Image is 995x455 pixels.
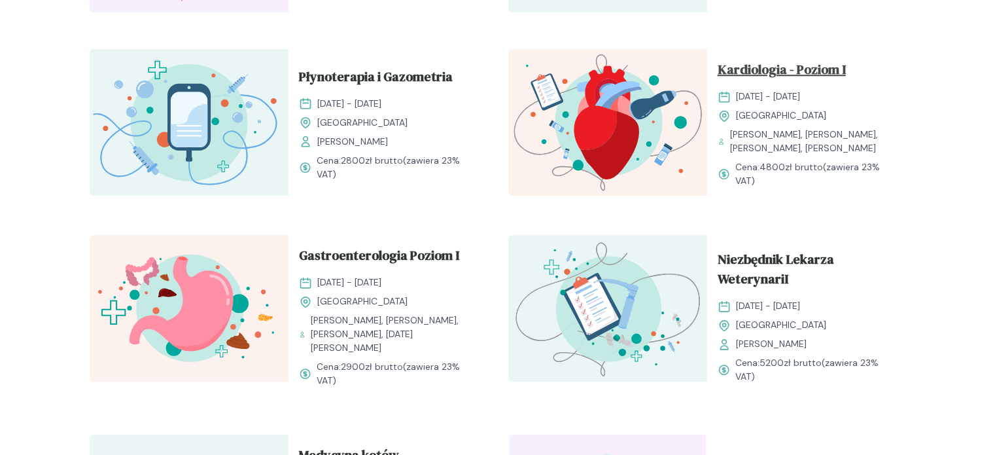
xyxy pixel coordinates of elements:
[736,90,800,103] span: [DATE] - [DATE]
[317,116,408,130] span: [GEOGRAPHIC_DATA]
[311,314,477,355] span: [PERSON_NAME], [PERSON_NAME], [PERSON_NAME], [DATE][PERSON_NAME]
[299,67,453,92] span: Płynoterapia i Gazometria
[736,109,826,122] span: [GEOGRAPHIC_DATA]
[730,128,896,155] span: [PERSON_NAME], [PERSON_NAME], [PERSON_NAME], [PERSON_NAME]
[718,249,896,294] a: Niezbędnik Lekarza WeterynariI
[759,357,822,369] span: 5200 zł brutto
[735,160,896,188] span: Cena: (zawiera 23% VAT)
[508,235,707,382] img: aHe4VUMqNJQqH-M0_ProcMH_T.svg
[341,155,403,166] span: 2800 zł brutto
[718,60,896,84] a: Kardiologia - Poziom I
[736,318,826,332] span: [GEOGRAPHIC_DATA]
[317,276,381,289] span: [DATE] - [DATE]
[317,295,408,308] span: [GEOGRAPHIC_DATA]
[341,361,403,373] span: 2900 zł brutto
[317,154,477,181] span: Cena: (zawiera 23% VAT)
[90,49,288,196] img: Zpay8B5LeNNTxNg0_P%C5%82ynoterapia_T.svg
[299,246,477,270] a: Gastroenterologia Poziom I
[317,135,388,149] span: [PERSON_NAME]
[299,246,459,270] span: Gastroenterologia Poziom I
[736,337,807,351] span: [PERSON_NAME]
[718,60,846,84] span: Kardiologia - Poziom I
[759,161,823,173] span: 4800 zł brutto
[317,97,381,111] span: [DATE] - [DATE]
[735,356,896,384] span: Cena: (zawiera 23% VAT)
[317,360,477,388] span: Cena: (zawiera 23% VAT)
[508,49,707,196] img: ZpbGfh5LeNNTxNm4_KardioI_T.svg
[299,67,477,92] a: Płynoterapia i Gazometria
[736,299,800,313] span: [DATE] - [DATE]
[90,235,288,382] img: Zpbdlx5LeNNTxNvT_GastroI_T.svg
